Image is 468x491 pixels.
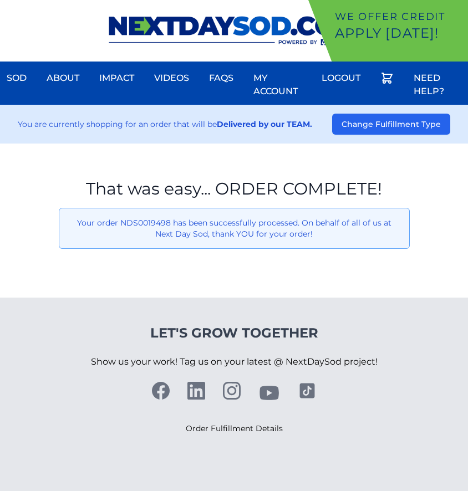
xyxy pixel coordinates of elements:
p: Show us your work! Tag us on your latest @ NextDaySod project! [91,342,378,382]
p: We offer Credit [335,9,464,24]
a: Need Help? [407,65,468,105]
p: Apply [DATE]! [335,24,464,42]
a: About [40,65,86,91]
a: Impact [93,65,141,91]
a: FAQs [202,65,240,91]
strong: Delivered by our TEAM. [217,119,312,129]
h1: That was easy... ORDER COMPLETE! [59,179,410,199]
button: Change Fulfillment Type [332,114,450,135]
h4: Let's Grow Together [91,324,378,342]
a: Videos [147,65,196,91]
a: Order Fulfillment Details [186,423,283,433]
p: Your order NDS0019498 has been successfully processed. On behalf of all of us at Next Day Sod, th... [68,217,400,239]
a: Logout [315,65,367,91]
a: My Account [247,65,308,105]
